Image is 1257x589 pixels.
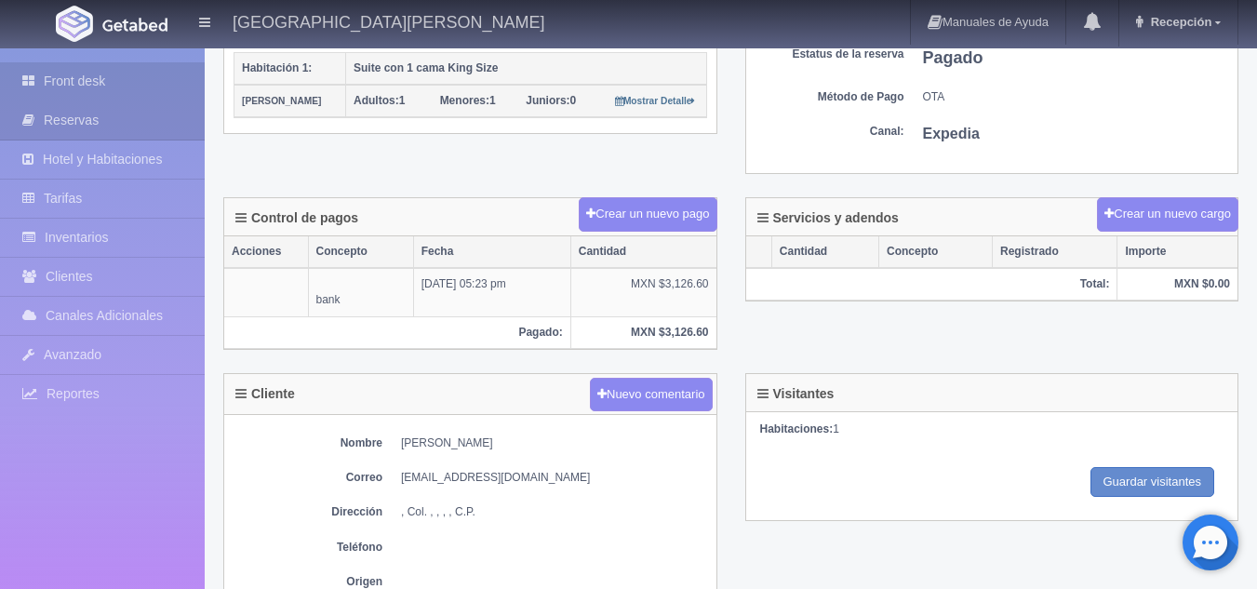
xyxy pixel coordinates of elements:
b: Pagado [923,48,983,67]
small: [PERSON_NAME] [242,96,321,106]
th: Acciones [224,236,308,268]
h4: [GEOGRAPHIC_DATA][PERSON_NAME] [233,9,544,33]
strong: Menores: [440,94,489,107]
th: Concepto [879,236,993,268]
button: Nuevo comentario [590,378,713,412]
dt: Correo [234,470,382,486]
th: Importe [1117,236,1237,268]
th: MXN $3,126.60 [570,316,715,348]
th: Total: [746,268,1117,301]
span: 1 [440,94,496,107]
span: Recepción [1146,15,1212,29]
th: MXN $0.00 [1117,268,1237,301]
td: bank [308,268,413,316]
dt: Nombre [234,435,382,451]
th: Suite con 1 cama King Size [346,52,707,85]
h4: Control de pagos [235,211,358,225]
dd: [PERSON_NAME] [401,435,707,451]
dd: [EMAIL_ADDRESS][DOMAIN_NAME] [401,470,707,486]
h4: Cliente [235,387,295,401]
strong: Habitaciones: [760,422,834,435]
th: Cantidad [771,236,878,268]
th: Pagado: [224,316,570,348]
td: MXN $3,126.60 [570,268,715,316]
dt: Canal: [756,124,904,140]
img: Getabed [56,6,93,42]
input: Guardar visitantes [1090,467,1215,498]
button: Crear un nuevo cargo [1097,197,1238,232]
dt: Teléfono [234,540,382,556]
dt: Estatus de la reserva [756,47,904,62]
th: Cantidad [570,236,715,268]
img: Getabed [102,18,167,32]
dt: Dirección [234,504,382,520]
b: Expedia [923,126,980,141]
th: Registrado [993,236,1117,268]
button: Crear un nuevo pago [579,197,716,232]
th: Fecha [413,236,570,268]
small: Mostrar Detalle [615,96,696,106]
b: Habitación 1: [242,61,312,74]
dt: Método de Pago [756,89,904,105]
td: [DATE] 05:23 pm [413,268,570,316]
div: 1 [760,422,1224,437]
dd: OTA [923,89,1229,105]
h4: Servicios y adendos [757,211,899,225]
span: 0 [526,94,576,107]
a: Mostrar Detalle [615,94,696,107]
th: Concepto [308,236,413,268]
strong: Adultos: [354,94,399,107]
strong: Juniors: [526,94,569,107]
dd: , Col. , , , , C.P. [401,504,707,520]
h4: Visitantes [757,387,835,401]
span: 1 [354,94,405,107]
